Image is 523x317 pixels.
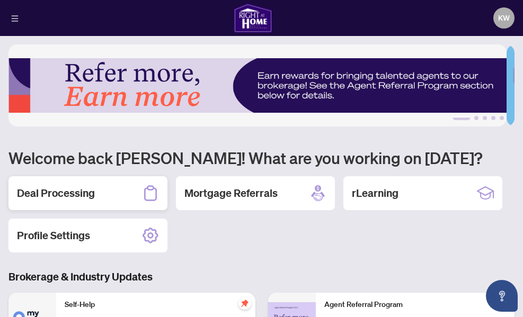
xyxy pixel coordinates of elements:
[17,228,90,243] h2: Profile Settings
[11,15,19,22] span: menu
[324,299,507,311] p: Agent Referral Program
[238,297,251,310] span: pushpin
[486,280,518,312] button: Open asap
[453,116,470,120] button: 1
[234,3,272,33] img: logo
[474,116,478,120] button: 2
[500,116,504,120] button: 5
[8,44,507,126] img: Slide 0
[17,186,95,201] h2: Deal Processing
[352,186,398,201] h2: rLearning
[498,12,510,24] span: KW
[8,269,515,284] h3: Brokerage & Industry Updates
[65,299,247,311] p: Self-Help
[8,148,515,168] h1: Welcome back [PERSON_NAME]! What are you working on [DATE]?
[491,116,495,120] button: 4
[184,186,278,201] h2: Mortgage Referrals
[483,116,487,120] button: 3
